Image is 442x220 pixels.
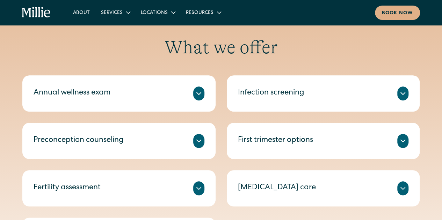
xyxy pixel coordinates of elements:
[238,135,313,146] div: First trimester options
[34,88,110,99] div: Annual wellness exam
[375,6,420,20] a: Book now
[22,7,51,18] a: home
[141,9,168,17] div: Locations
[180,7,226,18] div: Resources
[238,88,304,99] div: Infection screening
[186,9,213,17] div: Resources
[135,7,180,18] div: Locations
[34,182,101,194] div: Fertility assessment
[67,7,95,18] a: About
[34,135,124,146] div: Preconception counseling
[382,10,413,17] div: Book now
[101,9,123,17] div: Services
[22,37,420,58] h2: What we offer
[95,7,135,18] div: Services
[238,182,316,194] div: [MEDICAL_DATA] care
